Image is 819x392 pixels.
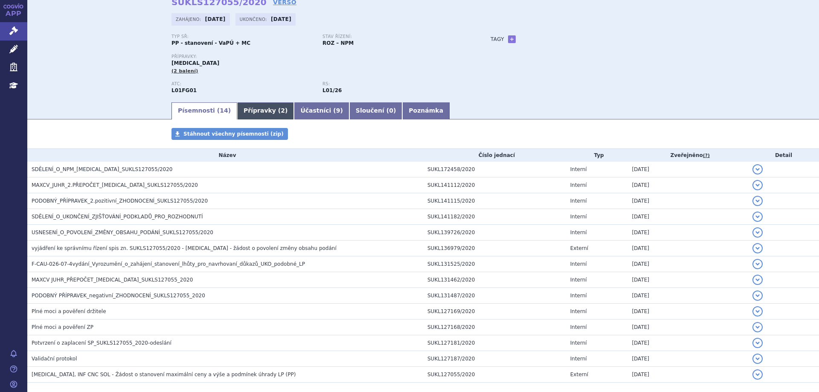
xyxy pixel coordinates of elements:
[171,68,198,74] span: (2 balení)
[32,340,171,346] span: Potvrzení o zaplacení SP_SUKLS127055_2020-odeslání
[171,87,197,93] strong: BEVACIZUMAB
[32,214,203,220] span: SDĚLENÍ_O_UKONČENÍ_ZJIŠŤOVÁNÍ_PODKLADŮ_PRO_ROZHODNUTÍ
[570,245,588,251] span: Externí
[627,149,748,162] th: Zveřejněno
[570,214,587,220] span: Interní
[322,34,465,39] p: Stav řízení:
[423,304,566,319] td: SUKL127169/2020
[627,177,748,193] td: [DATE]
[294,102,349,119] a: Účastníci (9)
[32,293,205,299] span: PODOBNÝ PŘÍPRAVEK_negativní_ZHODNOCENÍ_SUKLS127055_2020
[176,16,203,23] span: Zahájeno:
[570,293,587,299] span: Interní
[752,354,763,364] button: detail
[627,272,748,288] td: [DATE]
[491,34,504,44] h3: Tagy
[423,256,566,272] td: SUKL131525/2020
[32,261,305,267] span: F-CAU-026-07-4vydání_Vyrozumění_o_zahájení_stanovení_lhůty_pro_navrhovaní_důkazů_UKO_podobné_LP
[423,319,566,335] td: SUKL127168/2020
[752,164,763,174] button: detail
[627,162,748,177] td: [DATE]
[423,335,566,351] td: SUKL127181/2020
[752,243,763,253] button: detail
[627,367,748,383] td: [DATE]
[423,177,566,193] td: SUKL141112/2020
[570,261,587,267] span: Interní
[570,340,587,346] span: Interní
[240,16,269,23] span: Ukončeno:
[752,338,763,348] button: detail
[508,35,516,43] a: +
[349,102,402,119] a: Sloučení (0)
[570,324,587,330] span: Interní
[322,81,465,87] p: RS:
[627,256,748,272] td: [DATE]
[32,198,208,204] span: PODOBNÝ_PŘÍPRAVEK_2.pozitivní_ZHODNOCENÍ_SUKLS127055/2020
[32,166,172,172] span: SDĚLENÍ_O_NPM_ZIRABEV_SUKLS127055/2020
[171,102,237,119] a: Písemnosti (14)
[423,225,566,241] td: SUKL139726/2020
[171,40,250,46] strong: PP - stanovení - VaPÚ + MC
[32,308,106,314] span: Plné moci a pověření držitele
[748,149,819,162] th: Detail
[322,40,354,46] strong: ROZ – NPM
[627,335,748,351] td: [DATE]
[752,227,763,238] button: detail
[423,162,566,177] td: SUKL172458/2020
[322,87,342,93] strong: bevacizumab
[703,153,710,159] abbr: (?)
[32,324,93,330] span: Plné moci a pověření ZP
[423,241,566,256] td: SUKL136979/2020
[752,259,763,269] button: detail
[423,149,566,162] th: Číslo jednací
[752,275,763,285] button: detail
[423,367,566,383] td: SUKL127055/2020
[752,212,763,222] button: detail
[171,128,288,140] a: Stáhnout všechny písemnosti (zip)
[32,229,213,235] span: USNESENÍ_O_POVOLENÍ_ZMĚNY_OBSAHU_PODÁNÍ_SUKLS127055/2020
[752,290,763,301] button: detail
[32,182,198,188] span: MAXCV_JUHR_2.PŘEPOČET_ZIRABEV_SUKLS127055/2020
[171,54,473,59] p: Přípravky:
[627,225,748,241] td: [DATE]
[566,149,628,162] th: Typ
[570,308,587,314] span: Interní
[627,209,748,225] td: [DATE]
[570,229,587,235] span: Interní
[627,351,748,367] td: [DATE]
[752,306,763,317] button: detail
[570,182,587,188] span: Interní
[32,277,193,283] span: MAXCV JUHR_PŘEPOČET_ZIRABEV_SUKLS127055_2020
[336,107,340,114] span: 9
[402,102,450,119] a: Poznámka
[627,304,748,319] td: [DATE]
[752,369,763,380] button: detail
[752,322,763,332] button: detail
[423,272,566,288] td: SUKL131462/2020
[423,288,566,304] td: SUKL131487/2020
[271,16,291,22] strong: [DATE]
[570,372,588,377] span: Externí
[423,351,566,367] td: SUKL127187/2020
[627,193,748,209] td: [DATE]
[171,34,314,39] p: Typ SŘ:
[570,277,587,283] span: Interní
[389,107,393,114] span: 0
[32,245,337,251] span: vyjádření ke správnímu řízení spis zn. SUKLS127055/2020 - ZIRABEV - žádost o povolení změny obsah...
[423,209,566,225] td: SUKL141182/2020
[183,131,284,137] span: Stáhnout všechny písemnosti (zip)
[627,319,748,335] td: [DATE]
[752,180,763,190] button: detail
[423,193,566,209] td: SUKL141115/2020
[32,356,77,362] span: Validační protokol
[32,372,296,377] span: ZIRABEV, INF CNC SOL - Žádost o stanovení maximální ceny a výše a podmínek úhrady LP (PP)
[627,288,748,304] td: [DATE]
[237,102,294,119] a: Přípravky (2)
[205,16,226,22] strong: [DATE]
[171,81,314,87] p: ATC:
[570,356,587,362] span: Interní
[281,107,285,114] span: 2
[27,149,423,162] th: Název
[570,198,587,204] span: Interní
[220,107,228,114] span: 14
